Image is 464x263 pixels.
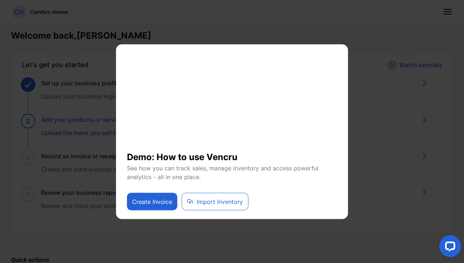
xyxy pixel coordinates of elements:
[127,53,337,144] iframe: YouTube video player
[182,193,248,210] button: Import Inventory
[127,144,337,163] h1: Demo: How to use Vencru
[127,163,337,181] p: See how you can track sales, manage inventory and access powerful analytics - all in one place.
[433,232,464,263] iframe: LiveChat chat widget
[127,193,177,210] button: Create Invoice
